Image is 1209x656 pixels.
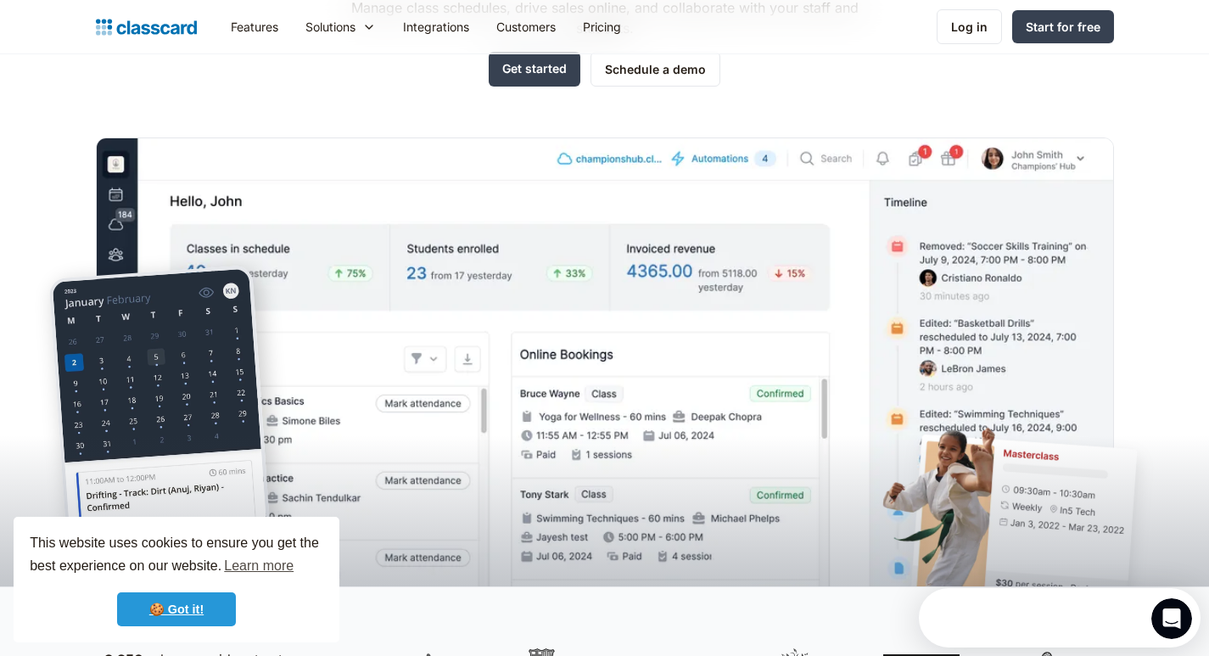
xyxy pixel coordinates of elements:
[96,15,197,39] a: home
[937,9,1002,44] a: Log in
[292,8,389,46] div: Solutions
[1012,10,1114,43] a: Start for free
[30,533,323,579] span: This website uses cookies to ensure you get the best experience on our website.
[951,18,988,36] div: Log in
[18,28,248,46] div: The team typically replies in under 1m
[483,8,569,46] a: Customers
[117,592,236,626] a: dismiss cookie message
[489,52,580,87] a: Get started
[919,588,1201,648] iframe: Intercom live chat discovery launcher
[18,14,248,28] div: Need help?
[1026,18,1100,36] div: Start for free
[305,18,355,36] div: Solutions
[221,553,296,579] a: learn more about cookies
[569,8,635,46] a: Pricing
[14,517,339,642] div: cookieconsent
[389,8,483,46] a: Integrations
[1151,598,1192,639] iframe: Intercom live chat
[7,7,298,53] div: Open Intercom Messenger
[217,8,292,46] a: Features
[591,52,720,87] a: Schedule a demo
